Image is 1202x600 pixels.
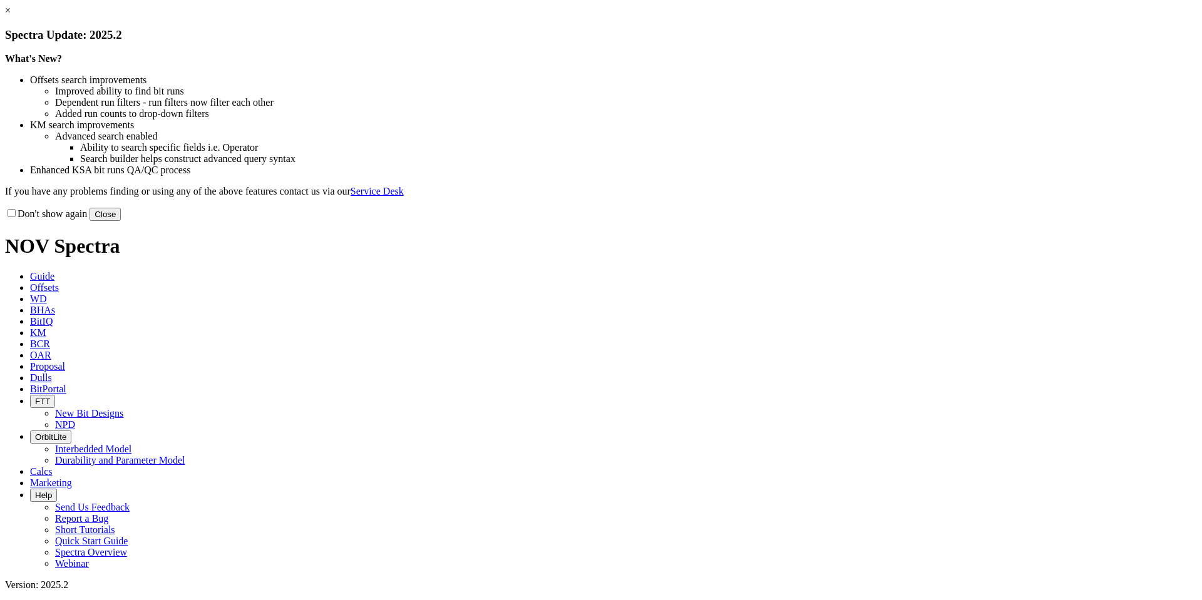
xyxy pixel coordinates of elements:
[80,153,1197,165] li: Search builder helps construct advanced query syntax
[55,536,128,546] a: Quick Start Guide
[55,97,1197,108] li: Dependent run filters - run filters now filter each other
[30,327,46,338] span: KM
[30,350,51,360] span: OAR
[55,131,1197,142] li: Advanced search enabled
[80,142,1197,153] li: Ability to search specific fields i.e. Operator
[30,165,1197,176] li: Enhanced KSA bit runs QA/QC process
[35,397,50,406] span: FTT
[30,119,1197,131] li: KM search improvements
[55,86,1197,97] li: Improved ability to find bit runs
[5,5,11,16] a: ×
[30,477,72,488] span: Marketing
[55,513,108,524] a: Report a Bug
[55,502,130,512] a: Send Us Feedback
[351,186,404,196] a: Service Desk
[30,316,53,327] span: BitIQ
[8,209,16,217] input: Don't show again
[55,524,115,535] a: Short Tutorials
[30,372,52,383] span: Dulls
[5,235,1197,258] h1: NOV Spectra
[55,419,75,430] a: NPD
[35,491,52,500] span: Help
[30,466,53,477] span: Calcs
[30,338,50,349] span: BCR
[5,579,1197,591] div: Version: 2025.2
[5,208,87,219] label: Don't show again
[5,53,62,64] strong: What's New?
[30,74,1197,86] li: Offsets search improvements
[55,455,185,465] a: Durability and Parameter Model
[55,108,1197,119] li: Added run counts to drop-down filters
[30,305,55,315] span: BHAs
[30,282,59,293] span: Offsets
[30,293,47,304] span: WD
[55,547,127,557] a: Spectra Overview
[30,361,65,372] span: Proposal
[35,432,66,442] span: OrbitLite
[30,271,54,282] span: Guide
[55,444,131,454] a: Interbedded Model
[55,558,89,569] a: Webinar
[5,28,1197,42] h3: Spectra Update: 2025.2
[5,186,1197,197] p: If you have any problems finding or using any of the above features contact us via our
[30,384,66,394] span: BitPortal
[55,408,123,419] a: New Bit Designs
[90,208,121,221] button: Close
